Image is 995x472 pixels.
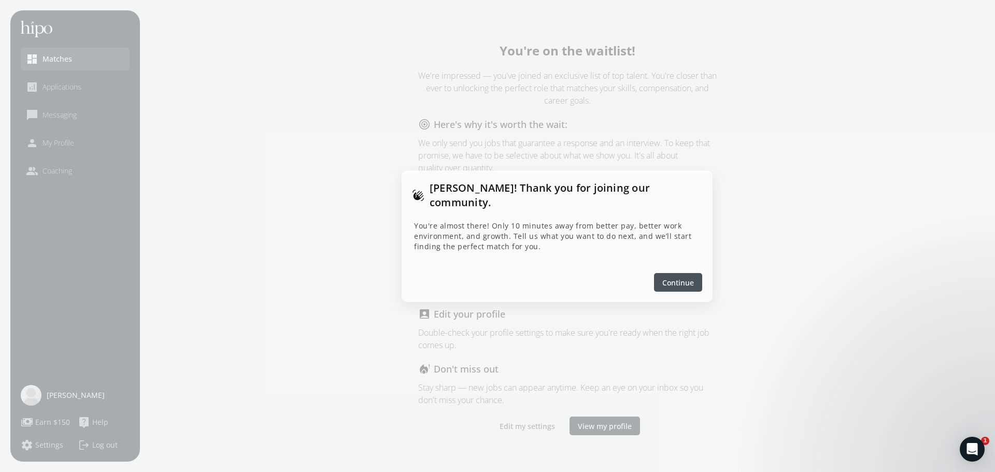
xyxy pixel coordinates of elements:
[960,437,985,462] div: Open Intercom Messenger
[414,221,700,252] p: You're almost there! Only 10 minutes away from better pay, better work environment, and growth. T...
[981,437,989,445] span: 1
[412,189,424,202] span: waving_hand
[654,273,702,292] button: Continue
[430,181,702,210] h1: [PERSON_NAME]! Thank you for joining our community.
[662,277,694,288] span: Continue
